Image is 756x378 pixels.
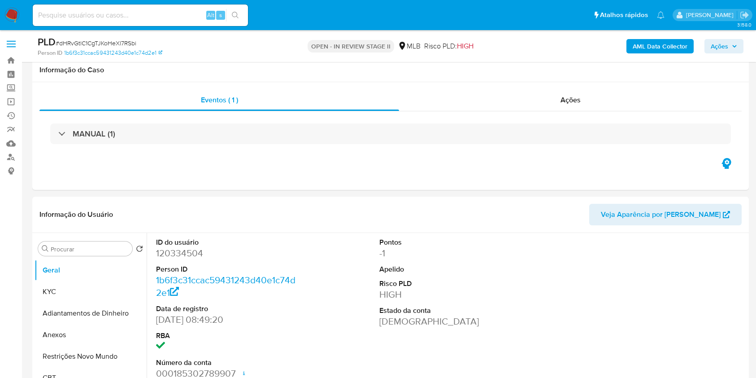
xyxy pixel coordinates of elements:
button: Ações [704,39,743,53]
h3: MANUAL (1) [73,129,115,139]
div: MANUAL (1) [50,123,731,144]
dt: Apelido [379,264,519,274]
dd: -1 [379,247,519,259]
dd: [DATE] 08:49:20 [156,313,296,326]
button: AML Data Collector [626,39,694,53]
span: # dHRvGtlC1CgTJKoHeXl7RSbi [56,39,136,48]
a: Notificações [657,11,665,19]
a: 1b6f3c31ccac59431243d40e1c74d2e1 [156,273,295,299]
b: PLD [38,35,56,49]
dt: ID do usuário [156,237,296,247]
button: Restrições Novo Mundo [35,346,147,367]
a: 1b6f3c31ccac59431243d40e1c74d2e1 [64,49,162,57]
span: Atalhos rápidos [600,10,648,20]
dd: 120334504 [156,247,296,259]
a: Sair [740,10,749,20]
span: HIGH [457,41,474,51]
dt: Risco PLD [379,279,519,289]
h1: Informação do Usuário [39,210,113,219]
span: Risco PLD: [424,41,474,51]
input: Procurar [51,245,129,253]
button: Procurar [42,245,49,252]
button: search-icon [226,9,244,22]
button: Anexos [35,324,147,346]
h1: Informação do Caso [39,66,742,75]
dt: Data de registro [156,304,296,314]
dt: Pontos [379,237,519,247]
dt: Person ID [156,264,296,274]
dt: Número da conta [156,358,296,368]
input: Pesquise usuários ou casos... [33,9,248,21]
button: Adiantamentos de Dinheiro [35,303,147,324]
span: Ações [711,39,728,53]
b: AML Data Collector [633,39,687,53]
dd: [DEMOGRAPHIC_DATA] [379,315,519,328]
p: OPEN - IN REVIEW STAGE II [308,40,394,53]
dt: RBA [156,331,296,341]
button: KYC [35,281,147,303]
dt: Estado da conta [379,306,519,316]
button: Retornar ao pedido padrão [136,245,143,255]
b: Person ID [38,49,62,57]
div: MLB [398,41,421,51]
span: Ações [560,95,581,105]
button: Geral [35,259,147,281]
p: ana.conceicao@mercadolivre.com [686,11,737,19]
span: s [219,11,222,19]
dd: HIGH [379,288,519,301]
span: Alt [207,11,214,19]
span: Eventos ( 1 ) [201,95,238,105]
span: Veja Aparência por [PERSON_NAME] [601,204,721,225]
button: Veja Aparência por [PERSON_NAME] [589,204,742,225]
